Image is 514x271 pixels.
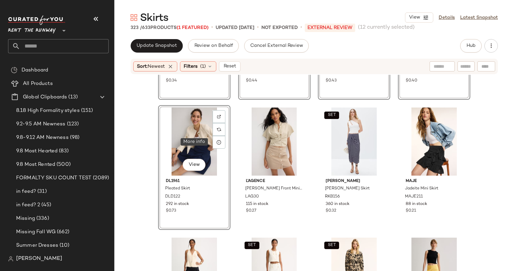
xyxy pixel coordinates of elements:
[16,215,35,222] span: Missing
[406,208,416,214] span: $0.21
[246,178,303,184] span: L'agence
[11,67,17,73] img: svg%3e
[58,147,69,155] span: (83)
[246,201,268,207] span: 115 in stock
[8,23,56,35] span: Rent the Runway
[460,39,482,53] button: Hub
[328,113,336,118] span: SET
[16,228,56,236] span: Missing Fall WG
[405,12,433,23] button: View
[250,43,303,49] span: Cancel External Review
[245,194,259,200] span: LAG30
[142,25,150,30] span: 633
[325,186,370,192] span: [PERSON_NAME] Skirt
[184,63,197,70] span: Filters
[16,147,58,155] span: 9.8 Most Hearted
[165,186,190,192] span: Pleated Skirt
[55,161,71,169] span: (500)
[8,16,65,25] img: cfy_white_logo.C9jOOHJF.svg
[35,215,49,222] span: (336)
[148,64,165,69] span: Newest
[219,61,241,71] button: Reset
[16,242,58,249] span: Summer Dresses
[326,201,350,207] span: 360 in stock
[136,43,177,49] span: Update Snapshot
[16,107,80,115] span: 8.18 High Formality styles
[439,14,455,21] a: Details
[241,108,308,176] img: LAG30.jpg
[131,25,142,30] span: 323 /
[324,242,339,249] button: SET
[16,120,66,128] span: 9.2-9.5 AM Newness
[406,201,427,207] span: 88 in stock
[325,194,340,200] span: RKB156
[16,161,55,169] span: 9.8 Most Rented
[400,108,468,176] img: MAJE211.jpg
[246,208,256,214] span: $0.27
[140,11,168,25] span: Skirts
[91,174,109,182] span: (2089)
[23,93,67,101] span: Global Clipboards
[245,242,259,249] button: SET
[217,115,221,119] img: svg%3e
[56,228,69,236] span: (662)
[216,24,254,31] p: updated [DATE]
[165,194,180,200] span: DLD122
[8,256,13,262] img: svg%3e
[261,24,298,31] p: Not Exported
[328,243,336,248] span: SET
[40,201,51,209] span: (45)
[194,43,233,49] span: Review on Behalf
[466,43,476,49] span: Hub
[245,186,302,192] span: [PERSON_NAME] Front Mini Skirt
[248,243,256,248] span: SET
[22,66,48,74] span: Dashboard
[131,14,137,21] img: svg%3e
[460,14,498,21] a: Latest Snapshot
[69,134,80,142] span: (98)
[211,24,213,32] span: •
[16,134,69,142] span: 9.8-9.12 AM Newness
[16,174,91,182] span: FORMALTY SKU COUNT TEST
[58,242,70,249] span: (10)
[131,39,183,53] button: Update Snapshot
[217,127,221,131] img: svg%3e
[200,63,206,70] span: (1)
[183,159,206,171] button: View
[36,188,47,195] span: (31)
[305,24,355,32] p: External REVIEW
[16,201,40,209] span: in feed? 2
[300,24,302,32] span: •
[257,24,259,32] span: •
[406,178,463,184] span: Maje
[409,15,420,20] span: View
[23,80,53,88] span: All Products
[405,186,438,192] span: Jadeite Mini Skirt
[16,188,36,195] span: in feed?
[223,64,236,69] span: Reset
[160,108,228,176] img: DLD122.jpg
[16,255,62,263] span: [PERSON_NAME]
[326,208,336,214] span: $0.32
[137,63,165,70] span: Sort:
[326,178,382,184] span: [PERSON_NAME]
[177,25,209,30] span: (1 Featured)
[80,107,93,115] span: (151)
[358,24,415,32] span: (12 currently selected)
[405,194,423,200] span: MAJE211
[188,162,200,168] span: View
[131,24,209,31] div: Products
[188,39,238,53] button: Review on Behalf
[324,112,339,119] button: SET
[66,120,79,128] span: (123)
[320,108,388,176] img: RKB156.jpg
[67,93,78,101] span: (13)
[244,39,309,53] button: Cancel External Review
